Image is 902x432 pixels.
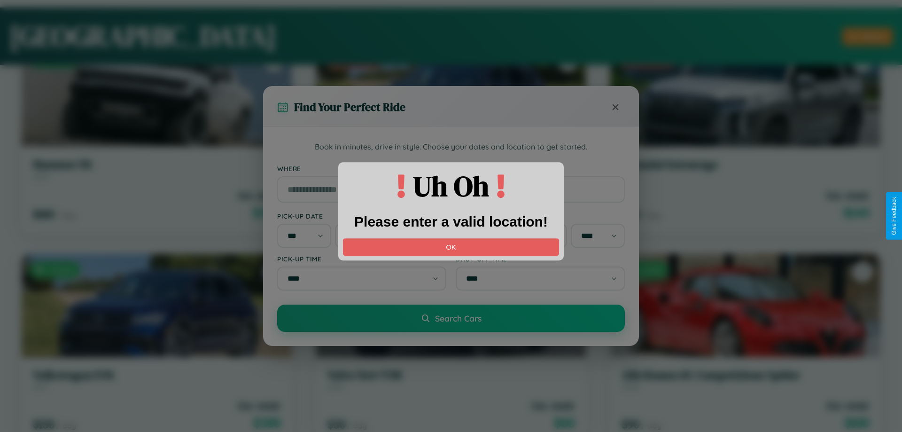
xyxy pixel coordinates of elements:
[277,141,625,153] p: Book in minutes, drive in style. Choose your dates and location to get started.
[277,255,446,263] label: Pick-up Time
[277,165,625,173] label: Where
[456,212,625,220] label: Drop-off Date
[435,313,482,323] span: Search Cars
[294,99,405,115] h3: Find Your Perfect Ride
[456,255,625,263] label: Drop-off Time
[277,212,446,220] label: Pick-up Date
